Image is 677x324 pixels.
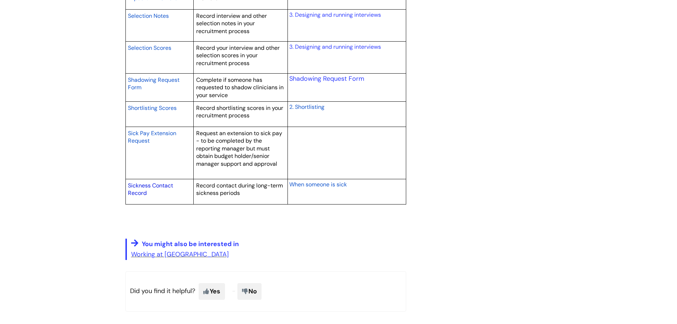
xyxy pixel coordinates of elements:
span: You might also be interested in [142,240,239,248]
span: When someone is sick [289,181,347,188]
a: 2. Shortlisting [289,102,324,111]
a: Shadowing Request Form [128,75,179,92]
p: Did you find it helpful? [125,271,406,311]
a: Shortlisting Scores [128,103,177,112]
a: Sickness Contact Record [128,182,173,197]
span: Record your interview and other selection scores in your recruitment process [196,44,280,67]
span: Selection Scores [128,44,171,52]
span: Record interview and other selection notes in your recruitment process [196,12,267,35]
span: No [237,283,262,299]
span: 2. Shortlisting [289,103,324,111]
a: 3. Designing and running interviews [289,11,381,18]
a: 3. Designing and running interviews [289,43,381,51]
span: Shadowing Request Form [128,76,179,91]
span: Complete if someone has requested to shadow clinicians in your service [196,76,284,99]
span: Record shortlisting scores in your recruitment process [196,104,283,119]
a: Selection Scores [128,43,171,52]
a: Selection Notes [128,11,169,20]
a: Working at [GEOGRAPHIC_DATA] [131,250,229,259]
a: Shadowing Request Form [289,74,364,83]
a: When someone is sick [289,180,347,188]
span: Yes [199,283,225,299]
a: Sick Pay Extension Request [128,129,176,145]
span: Record contact during long-term sickness periods [196,182,283,197]
span: Selection Notes [128,12,169,20]
span: Request an extension to sick pay - to be completed by the reporting manager but must obtain budge... [196,129,282,168]
span: Shortlisting Scores [128,104,177,112]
